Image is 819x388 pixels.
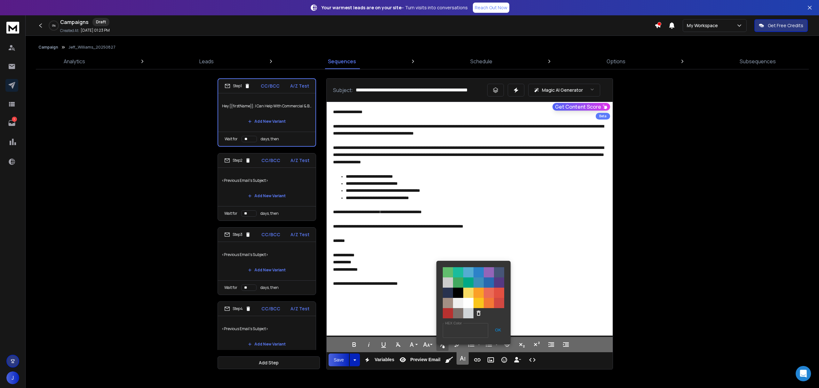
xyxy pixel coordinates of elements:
[290,157,309,164] p: A/Z Test
[736,54,780,69] a: Subsequences
[328,58,356,65] p: Sequences
[260,211,279,216] p: days, then
[687,22,720,29] p: My Workspace
[243,115,291,128] button: Add New Variant
[407,338,419,351] button: Font Family
[218,301,316,355] li: Step4CC/BCCA/Z Test<Previous Email's Subject>Add New Variant
[361,353,396,366] button: Variables
[322,4,402,11] strong: Your warmest leads are on your site
[243,190,291,202] button: Add New Variant
[260,285,279,290] p: days, then
[222,320,312,338] p: <Previous Email's Subject>
[290,231,309,238] p: A/Z Test
[451,338,463,351] button: Background Color
[363,338,375,351] button: Italic (⌘I)
[530,338,543,351] button: Superscript
[218,356,320,369] button: Add Step
[261,83,280,89] p: CC/BCC
[392,338,404,351] button: Clear Formatting
[68,45,115,50] p: Jeff_Williams_20250827
[378,338,390,351] button: Underline (⌘U)
[60,28,79,33] p: Created At:
[473,3,509,13] a: Reach Out Now
[52,24,56,27] p: 0 %
[261,231,280,238] p: CC/BCC
[409,357,441,362] span: Preview Email
[528,84,600,97] button: Magic AI Generator
[261,136,279,142] p: days, then
[6,371,19,384] button: J
[494,338,499,351] button: Unordered List
[492,324,504,337] button: OK
[60,18,89,26] h1: Campaigns
[243,264,291,276] button: Add New Variant
[470,58,492,65] p: Schedule
[516,338,528,351] button: Subscript
[38,45,58,50] button: Campaign
[224,158,251,163] div: Step 2
[324,54,360,69] a: Sequences
[322,4,468,11] p: – Turn visits into conversations
[243,338,291,351] button: Add New Variant
[261,306,280,312] p: CC/BCC
[224,306,251,312] div: Step 4
[501,338,513,351] button: Strikethrough (⌘S)
[6,22,19,34] img: logo
[60,54,89,69] a: Analytics
[466,54,496,69] a: Schedule
[81,28,110,33] p: [DATE] 01:23 PM
[603,54,629,69] a: Options
[607,58,625,65] p: Options
[560,338,572,351] button: Increase Indent (⌘])
[796,366,811,381] div: Open Intercom Messenger
[92,18,109,26] div: Draft
[483,338,495,351] button: Unordered List
[199,58,214,65] p: Leads
[553,103,610,111] button: Get Content Score
[329,353,349,366] button: Save
[475,4,507,11] p: Reach Out Now
[225,136,238,142] p: Wait for
[222,246,312,264] p: <Previous Email's Subject>
[545,338,557,351] button: Decrease Indent (⌘[)
[261,157,280,164] p: CC/BCC
[224,232,251,237] div: Step 3
[64,58,85,65] p: Analytics
[195,54,218,69] a: Leads
[290,306,309,312] p: A/Z Test
[444,321,463,325] label: HEX Color
[740,58,776,65] p: Subsequences
[373,357,396,362] span: Variables
[5,117,18,129] a: 1
[397,353,441,366] button: Preview Email
[218,78,316,147] li: Step1CC/BCCA/Z TestHey {{firstName}}. I Can Help With Commercial & Brand WorkAdd New VariantWait ...
[224,285,237,290] p: Wait for
[218,153,316,221] li: Step2CC/BCCA/Z Test<Previous Email's Subject>Add New VariantWait fordays, then
[225,83,250,89] div: Step 1
[222,172,312,190] p: <Previous Email's Subject>
[542,87,583,93] p: Magic AI Generator
[290,83,309,89] p: A/Z Test
[224,211,237,216] p: Wait for
[596,113,610,120] div: Beta
[348,338,360,351] button: Bold (⌘B)
[12,117,17,122] p: 1
[422,338,434,351] button: Font Size
[754,19,808,32] button: Get Free Credits
[222,97,312,115] p: Hey {{firstName}}. I Can Help With Commercial & Brand Work
[218,227,316,295] li: Step3CC/BCCA/Z Test<Previous Email's Subject>Add New VariantWait fordays, then
[768,22,803,29] p: Get Free Credits
[476,338,481,351] button: Ordered List
[333,86,353,94] p: Subject:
